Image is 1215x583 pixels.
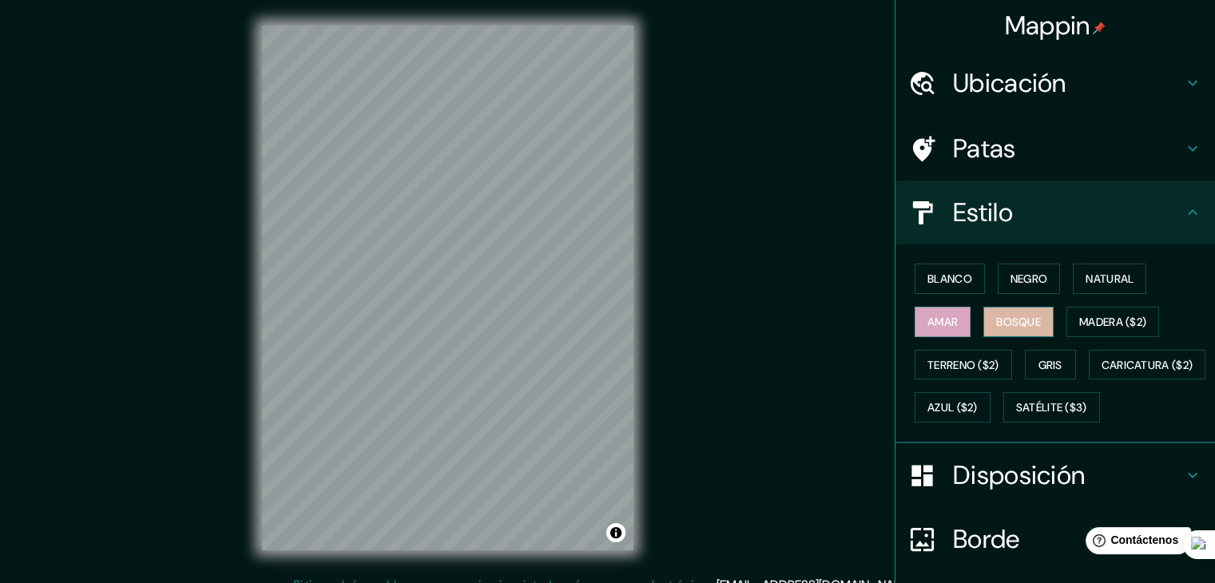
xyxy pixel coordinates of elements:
[953,66,1066,100] font: Ubicación
[927,401,978,415] font: Azul ($2)
[1086,272,1134,286] font: Natural
[895,180,1215,244] div: Estilo
[953,196,1013,229] font: Estilo
[606,523,625,542] button: Activar o desactivar atribución
[1038,358,1062,372] font: Gris
[895,507,1215,571] div: Borde
[1089,350,1206,380] button: Caricatura ($2)
[1079,315,1146,329] font: Madera ($2)
[953,522,1020,556] font: Borde
[1011,272,1048,286] font: Negro
[915,392,991,422] button: Azul ($2)
[953,132,1016,165] font: Patas
[895,117,1215,180] div: Patas
[927,358,999,372] font: Terreno ($2)
[1073,521,1197,565] iframe: Lanzador de widgets de ayuda
[895,51,1215,115] div: Ubicación
[998,264,1061,294] button: Negro
[996,315,1041,329] font: Bosque
[1073,264,1146,294] button: Natural
[927,315,958,329] font: Amar
[895,443,1215,507] div: Disposición
[1102,358,1193,372] font: Caricatura ($2)
[1093,22,1106,34] img: pin-icon.png
[1005,9,1090,42] font: Mappin
[262,26,633,550] canvas: Mapa
[1016,401,1087,415] font: Satélite ($3)
[1066,307,1159,337] button: Madera ($2)
[915,350,1012,380] button: Terreno ($2)
[1025,350,1076,380] button: Gris
[983,307,1054,337] button: Bosque
[915,264,985,294] button: Blanco
[915,307,971,337] button: Amar
[927,272,972,286] font: Blanco
[1003,392,1100,422] button: Satélite ($3)
[953,458,1085,492] font: Disposición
